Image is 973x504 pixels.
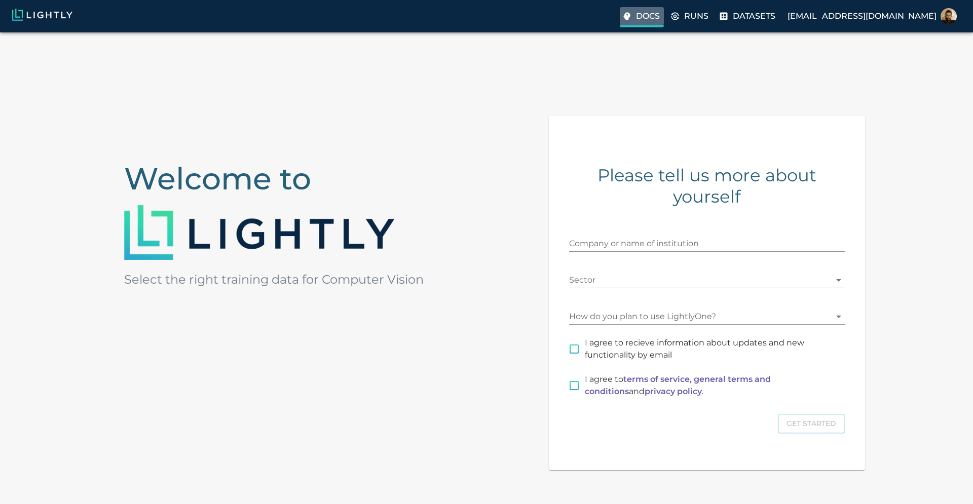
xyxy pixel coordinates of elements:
[717,7,779,25] a: Please complete one of our getting started guides to active the full UI
[645,386,702,396] a: privacy policy
[585,337,837,361] span: I agree to recieve information about updates and new functionality by email
[124,161,424,197] h2: Welcome to
[124,272,424,288] h5: Select the right training data for Computer Vision
[585,374,771,396] a: terms of service, general terms and conditions
[788,10,937,22] p: [EMAIL_ADDRESS][DOMAIN_NAME]
[569,165,845,207] h4: Please tell us more about yourself
[585,373,837,398] p: I agree to and .
[636,10,660,22] p: Docs
[941,8,957,24] img: Alex Taranov
[783,5,961,27] label: [EMAIL_ADDRESS][DOMAIN_NAME]Alex Taranov
[620,7,664,27] label: Docs
[620,7,664,25] a: Docs
[668,7,713,25] a: Please complete one of our getting started guides to active the full UI
[12,9,72,21] img: Lightly
[684,10,708,22] p: Runs
[733,10,775,22] p: Datasets
[124,205,394,259] img: Lightly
